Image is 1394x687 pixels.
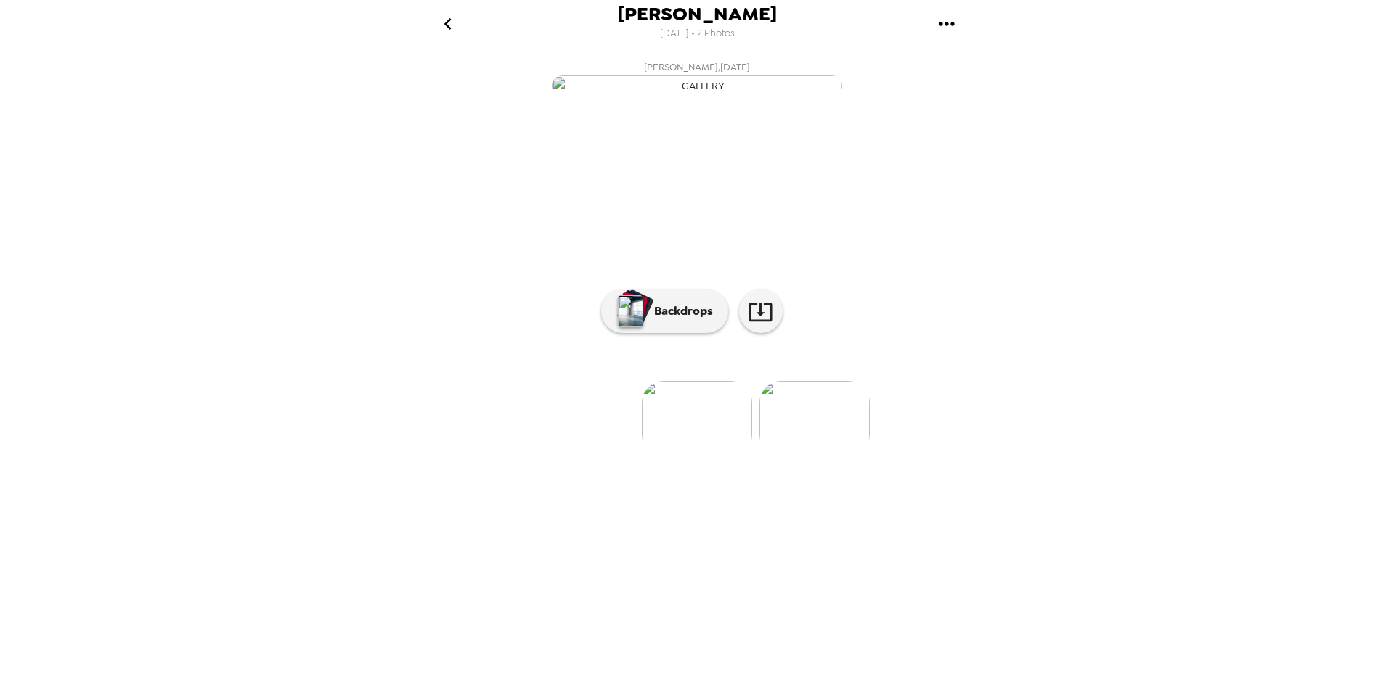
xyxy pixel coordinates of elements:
[759,381,870,456] img: gallery
[552,75,842,96] img: gallery
[647,303,713,320] p: Backdrops
[601,289,728,333] button: Backdrops
[642,381,752,456] img: gallery
[407,54,987,101] button: [PERSON_NAME],[DATE]
[618,4,777,24] span: [PERSON_NAME]
[644,59,750,75] span: [PERSON_NAME] , [DATE]
[660,24,735,44] span: [DATE] • 2 Photos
